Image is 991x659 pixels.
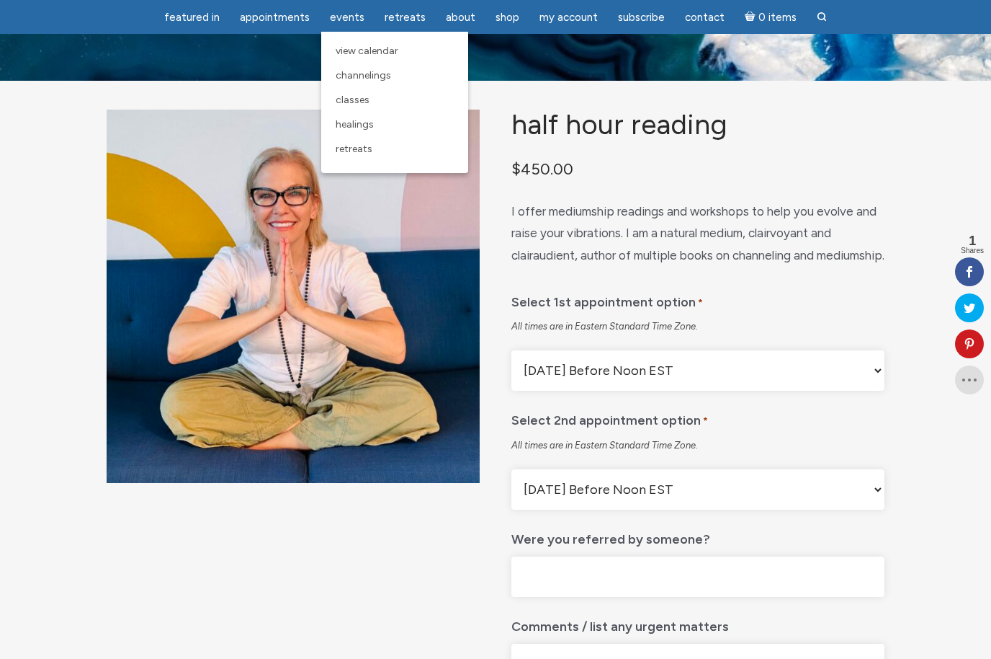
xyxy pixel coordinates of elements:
span: Retreats [336,143,372,155]
label: Comments / list any urgent matters [511,609,729,638]
span: View Calendar [336,45,398,57]
a: View Calendar [328,39,461,63]
a: Shop [487,4,528,32]
a: Retreats [328,137,461,162]
span: Subscribe [618,11,665,24]
span: My Account [539,11,598,24]
a: Cart0 items [736,2,805,32]
a: About [437,4,484,32]
span: Healings [336,118,374,131]
span: Shop [495,11,519,24]
a: Healings [328,112,461,137]
span: Shares [961,247,984,255]
label: Select 1st appointment option [511,284,703,315]
span: featured in [164,11,220,24]
span: Channelings [336,69,391,81]
span: 1 [961,234,984,247]
bdi: 450.00 [511,159,573,178]
a: featured in [156,4,228,32]
p: I offer mediumship readings and workshops to help you evolve and raise your vibrations. I am a na... [511,200,884,267]
label: Were you referred by someone? [511,521,710,551]
h1: Half Hour Reading [511,110,884,141]
a: Subscribe [609,4,673,32]
span: 0 items [758,12,797,23]
a: Events [321,4,373,32]
span: Events [330,11,364,24]
span: Retreats [385,11,426,24]
span: Appointments [240,11,310,24]
span: Classes [336,94,369,106]
span: About [446,11,475,24]
a: Channelings [328,63,461,88]
a: Retreats [376,4,434,32]
a: Appointments [231,4,318,32]
a: Contact [676,4,733,32]
a: My Account [531,4,606,32]
span: Contact [685,11,725,24]
a: Classes [328,88,461,112]
span: $ [511,159,521,178]
i: Cart [745,11,758,24]
label: Select 2nd appointment option [511,402,708,433]
div: All times are in Eastern Standard Time Zone. [511,320,884,333]
img: Half Hour Reading [107,110,480,483]
div: All times are in Eastern Standard Time Zone. [511,439,884,452]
